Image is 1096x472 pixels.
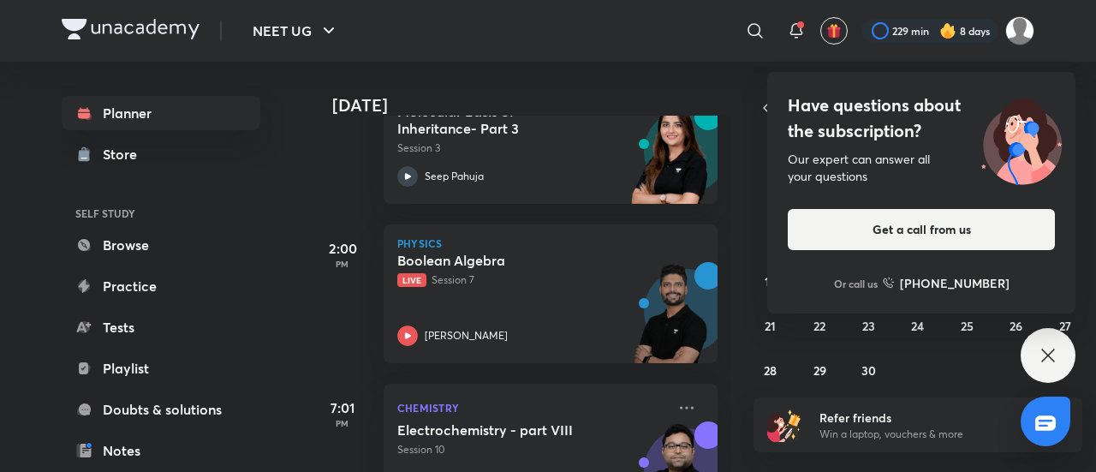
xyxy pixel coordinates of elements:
[855,356,883,384] button: September 30, 2025
[308,418,377,428] p: PM
[911,318,924,334] abbr: September 24, 2025
[834,276,878,291] p: Or call us
[757,356,784,384] button: September 28, 2025
[826,23,842,39] img: avatar
[819,427,1030,442] p: Win a laptop, vouchers & more
[765,318,776,334] abbr: September 21, 2025
[757,223,784,250] button: September 7, 2025
[397,140,666,156] p: Session 3
[813,318,825,334] abbr: September 22, 2025
[819,409,1030,427] h6: Refer friends
[623,103,718,221] img: unacademy
[1051,312,1079,339] button: September 27, 2025
[308,238,377,259] h5: 2:00
[397,397,666,418] p: Chemistry
[855,312,883,339] button: September 23, 2025
[961,318,974,334] abbr: September 25, 2025
[397,238,704,248] p: Physics
[820,17,848,45] button: avatar
[425,169,484,184] p: Seep Pahuja
[397,252,611,269] h5: Boolean Algebra
[904,312,932,339] button: September 24, 2025
[62,228,260,262] a: Browse
[62,351,260,385] a: Playlist
[103,144,147,164] div: Store
[62,310,260,344] a: Tests
[953,312,980,339] button: September 25, 2025
[861,362,876,379] abbr: September 30, 2025
[806,356,833,384] button: September 29, 2025
[764,362,777,379] abbr: September 28, 2025
[62,19,200,44] a: Company Logo
[62,137,260,171] a: Store
[308,397,377,418] h5: 7:01
[1010,318,1022,334] abbr: September 26, 2025
[62,433,260,468] a: Notes
[62,199,260,228] h6: SELF STUDY
[788,209,1055,250] button: Get a call from us
[62,392,260,427] a: Doubts & solutions
[1059,318,1071,334] abbr: September 27, 2025
[332,95,735,116] h4: [DATE]
[806,312,833,339] button: September 22, 2025
[397,273,426,287] span: Live
[883,274,1010,292] a: [PHONE_NUMBER]
[765,273,777,290] abbr: September 14, 2025
[788,151,1055,185] div: Our expert can answer all your questions
[939,22,956,39] img: streak
[425,328,508,344] p: [PERSON_NAME]
[62,269,260,303] a: Practice
[757,267,784,295] button: September 14, 2025
[788,93,1055,144] h4: Have questions about the subscription?
[397,421,611,439] h5: Electrochemistry - part VIII
[757,312,784,339] button: September 21, 2025
[62,96,260,130] a: Planner
[397,103,611,137] h5: Molecular Basis of Inheritance- Part 3
[62,19,200,39] img: Company Logo
[1005,16,1034,45] img: Shristi Raj
[623,262,718,380] img: unacademy
[813,362,826,379] abbr: September 29, 2025
[242,14,349,48] button: NEET UG
[397,442,666,457] p: Session 10
[1003,312,1030,339] button: September 26, 2025
[397,272,666,288] p: Session 7
[968,93,1075,185] img: ttu_illustration_new.svg
[862,318,875,334] abbr: September 23, 2025
[308,259,377,269] p: PM
[900,274,1010,292] h6: [PHONE_NUMBER]
[767,408,801,442] img: referral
